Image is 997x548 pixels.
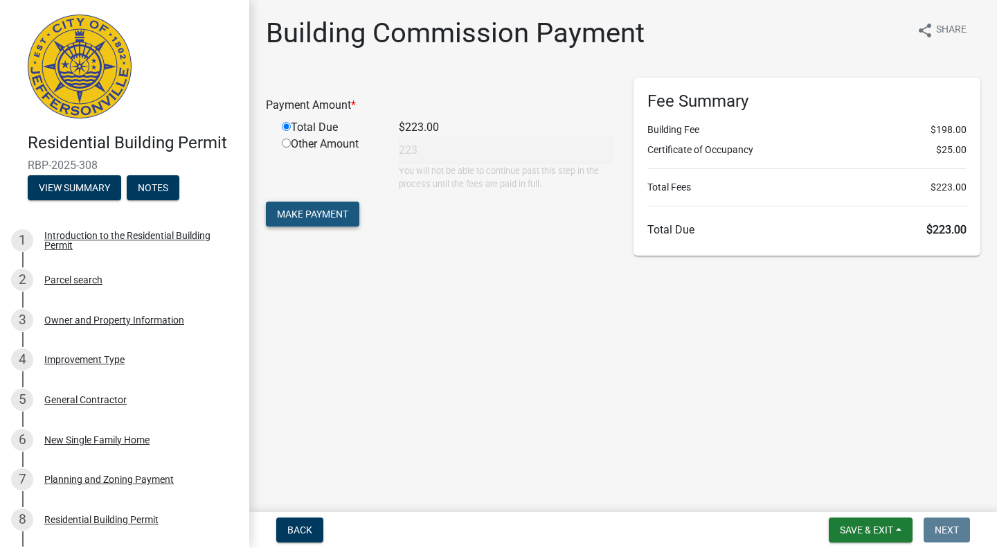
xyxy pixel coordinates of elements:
[829,518,913,542] button: Save & Exit
[647,223,967,236] h6: Total Due
[936,143,967,157] span: $25.00
[44,395,127,405] div: General Contractor
[936,22,967,39] span: Share
[388,119,623,136] div: $223.00
[127,183,179,194] wm-modal-confirm: Notes
[647,180,967,195] li: Total Fees
[44,231,227,250] div: Introduction to the Residential Building Permit
[287,524,312,536] span: Back
[44,515,159,524] div: Residential Building Permit
[28,175,121,200] button: View Summary
[11,389,33,411] div: 5
[127,175,179,200] button: Notes
[11,269,33,291] div: 2
[255,97,623,114] div: Payment Amount
[11,348,33,371] div: 4
[647,123,967,137] li: Building Fee
[44,435,150,445] div: New Single Family Home
[931,180,967,195] span: $223.00
[11,429,33,451] div: 6
[11,509,33,531] div: 8
[271,119,388,136] div: Total Due
[926,223,967,236] span: $223.00
[931,123,967,137] span: $198.00
[271,136,388,191] div: Other Amount
[11,229,33,251] div: 1
[44,355,125,364] div: Improvement Type
[11,309,33,331] div: 3
[917,22,933,39] i: share
[266,202,359,227] button: Make Payment
[28,15,132,118] img: City of Jeffersonville, Indiana
[11,468,33,490] div: 7
[935,524,959,536] span: Next
[266,17,645,50] h1: Building Commission Payment
[840,524,893,536] span: Save & Exit
[647,143,967,157] li: Certificate of Occupancy
[28,133,238,153] h4: Residential Building Permit
[44,275,102,285] div: Parcel search
[44,315,184,325] div: Owner and Property Information
[276,518,323,542] button: Back
[647,91,967,112] h6: Fee Summary
[28,183,121,194] wm-modal-confirm: Summary
[277,209,348,220] span: Make Payment
[924,518,970,542] button: Next
[28,159,222,172] span: RBP-2025-308
[44,475,174,484] div: Planning and Zoning Payment
[906,17,978,44] button: shareShare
